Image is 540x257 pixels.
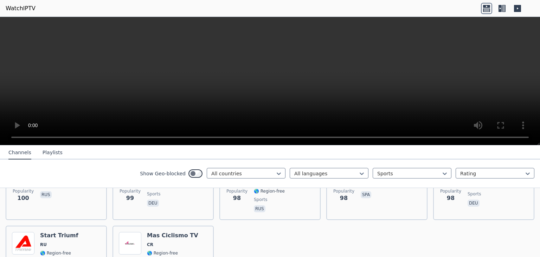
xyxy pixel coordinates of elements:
p: spa [361,191,371,198]
span: 98 [447,194,455,202]
span: 🌎 Region-free [40,250,71,256]
span: Popularity [120,188,141,194]
p: deu [468,200,480,207]
span: sports [468,191,481,197]
span: 98 [340,194,348,202]
h6: Mas Ciclismo TV [147,232,198,239]
label: Show Geo-blocked [140,170,186,177]
p: rus [40,191,52,198]
span: 🌎 Region-free [254,188,285,194]
span: RU [40,242,47,247]
img: Start Triumf [12,232,34,255]
a: WatchIPTV [6,4,36,13]
button: Playlists [43,146,63,159]
img: Mas Ciclismo TV [119,232,141,255]
span: CR [147,242,153,247]
button: Channels [8,146,31,159]
span: sports [147,191,160,197]
span: 🌎 Region-free [147,250,178,256]
span: sports [254,197,267,202]
span: Popularity [440,188,461,194]
p: rus [254,205,265,212]
span: 98 [233,194,241,202]
h6: Start Triumf [40,232,78,239]
span: 99 [126,194,134,202]
span: Popularity [13,188,34,194]
span: Popularity [333,188,354,194]
span: Popularity [226,188,247,194]
span: 100 [17,194,29,202]
p: deu [147,200,159,207]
